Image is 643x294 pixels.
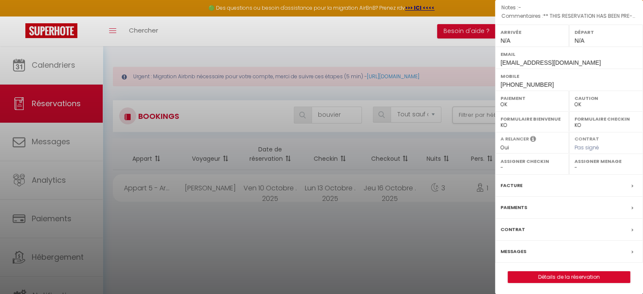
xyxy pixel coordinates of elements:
label: A relancer [501,135,529,143]
label: Départ [575,28,638,36]
p: Commentaires : [501,12,637,20]
label: Arrivée [501,28,564,36]
label: Contrat [575,135,599,141]
label: Caution [575,94,638,102]
span: [PHONE_NUMBER] [501,81,554,88]
button: Détails de la réservation [508,271,630,283]
label: Mobile [501,72,638,80]
label: Paiement [501,94,564,102]
label: Facture [501,181,523,190]
a: Détails de la réservation [508,272,630,283]
label: Email [501,50,638,58]
span: N/A [501,37,510,44]
p: Notes : [501,3,637,12]
i: Sélectionner OUI si vous souhaiter envoyer les séquences de messages post-checkout [530,135,536,145]
label: Contrat [501,225,525,234]
label: Assigner Checkin [501,157,564,165]
label: Formulaire Bienvenue [501,115,564,123]
span: [EMAIL_ADDRESS][DOMAIN_NAME] [501,59,601,66]
label: Formulaire Checkin [575,115,638,123]
label: Assigner Menage [575,157,638,165]
label: Messages [501,247,526,256]
span: - [518,4,521,11]
span: Pas signé [575,144,599,151]
label: Paiements [501,203,527,212]
span: N/A [575,37,584,44]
